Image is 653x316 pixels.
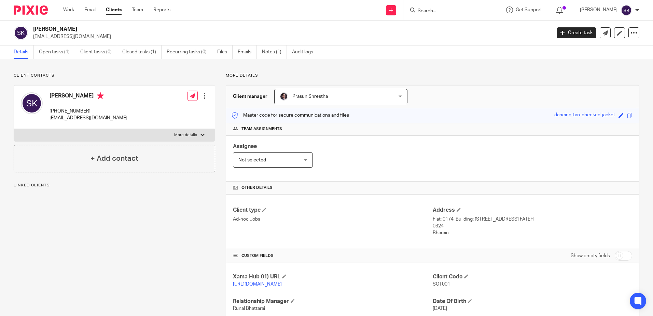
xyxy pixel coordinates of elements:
span: Get Support [516,8,542,12]
h3: Client manager [233,93,267,100]
a: Client tasks (0) [80,45,117,59]
h2: [PERSON_NAME] [33,26,444,33]
a: Closed tasks (1) [122,45,162,59]
p: Flat: 0174, Building: [STREET_ADDRESS] FATEH [433,216,632,223]
h4: Date Of Birth [433,298,632,305]
span: Prasun Shrestha [292,94,328,99]
a: Details [14,45,34,59]
h4: Client Code [433,273,632,280]
p: Linked clients [14,183,215,188]
a: Work [63,6,74,13]
span: Team assignments [241,126,282,132]
img: svg%3E [14,26,28,40]
span: Not selected [238,158,266,162]
img: svg%3E [21,92,43,114]
span: Runal Bhattarai [233,306,265,311]
input: Search [417,8,478,14]
p: 0324 [433,223,632,229]
a: Notes (1) [262,45,287,59]
p: [PERSON_NAME] [580,6,617,13]
img: svg%3E [621,5,632,16]
h4: Address [433,207,632,214]
i: Primary [97,92,104,99]
h4: Relationship Manager [233,298,432,305]
label: Show empty fields [571,252,610,259]
span: Other details [241,185,273,190]
p: [PHONE_NUMBER] [50,108,127,115]
p: Client contacts [14,73,215,78]
a: Team [132,6,143,13]
p: More details [226,73,639,78]
p: Ad-hoc Jobs [233,216,432,223]
p: More details [174,132,197,138]
span: Assignee [233,144,257,149]
h4: Client type [233,207,432,214]
h4: [PERSON_NAME] [50,92,127,101]
a: Emails [238,45,257,59]
p: Master code for secure communications and files [231,112,349,119]
a: Recurring tasks (0) [167,45,212,59]
a: Reports [153,6,170,13]
div: dancing-tan-checked-jacket [554,111,615,119]
a: Open tasks (1) [39,45,75,59]
p: [EMAIL_ADDRESS][DOMAIN_NAME] [50,115,127,121]
h4: CUSTOM FIELDS [233,253,432,259]
p: Bharain [433,229,632,236]
img: Capture.PNG [280,92,288,101]
h4: Xama Hub 01) URL [233,273,432,280]
a: Files [217,45,233,59]
a: [URL][DOMAIN_NAME] [233,282,282,287]
a: Clients [106,6,122,13]
h4: + Add contact [91,153,138,164]
a: Email [84,6,96,13]
img: Pixie [14,5,48,15]
p: [EMAIL_ADDRESS][DOMAIN_NAME] [33,33,546,40]
a: Create task [557,27,596,38]
span: [DATE] [433,306,447,311]
span: SOT001 [433,282,450,287]
a: Audit logs [292,45,318,59]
